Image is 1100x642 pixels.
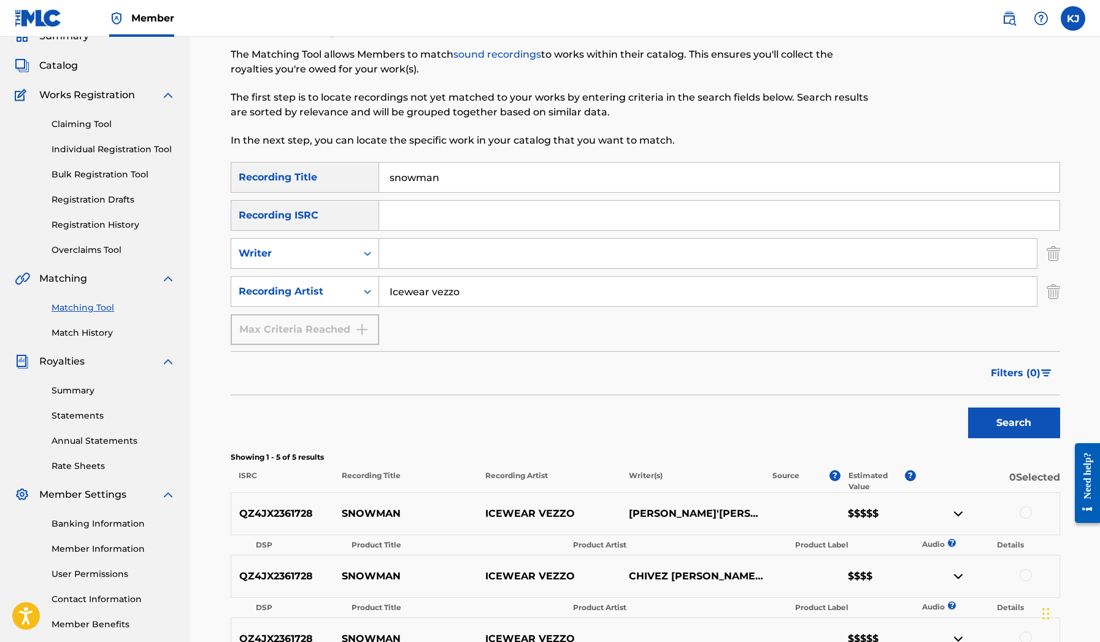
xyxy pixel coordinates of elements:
a: User Permissions [52,568,175,581]
a: Individual Registration Tool [52,143,175,156]
a: Statements [52,409,175,422]
img: Royalties [15,354,29,369]
a: Rate Sheets [52,460,175,473]
p: Estimated Value [848,470,905,492]
img: Catalog [15,58,29,73]
a: Registration Drafts [52,193,175,206]
p: Audio [915,539,929,550]
th: Product Label [788,599,913,616]
img: filter [1041,369,1052,377]
a: Banking Information [52,517,175,530]
th: Product Artist [566,536,786,554]
th: Product Title [344,599,564,616]
img: help [1034,11,1048,26]
div: Drag [1042,595,1050,632]
p: $$$$ [840,569,916,584]
th: DSP [248,599,343,616]
p: SNOWMAN [334,569,477,584]
a: Member Benefits [52,618,175,631]
th: Product Title [344,536,564,554]
form: Search Form [231,162,1060,444]
p: Recording Title [333,470,477,492]
span: ? [952,601,952,609]
a: SummarySummary [15,29,89,44]
p: ICEWEAR VEZZO [477,569,621,584]
span: Royalties [39,354,85,369]
span: ? [905,470,916,481]
p: $$$$$ [840,506,916,521]
span: Filters ( 0 ) [991,366,1040,381]
a: Match History [52,327,175,339]
p: Audio [915,601,929,613]
p: Source [772,470,799,492]
a: Matching Tool [52,301,175,314]
p: In the next step, you can locate the specific work in your catalog that you want to match. [231,133,869,148]
img: Delete Criterion [1047,238,1060,269]
iframe: Chat Widget [1039,583,1100,642]
img: Matching [15,271,30,286]
p: SNOWMAN [334,506,477,521]
p: Showing 1 - 5 of 5 results [231,452,1060,463]
th: Product Label [788,536,913,554]
p: The Matching Tool allows Members to match to works within their catalog. This ensures you'll coll... [231,47,869,77]
div: Recording Artist [239,284,349,299]
span: Catalog [39,58,78,73]
a: Member Information [52,543,175,555]
p: ICEWEAR VEZZO [477,506,621,521]
img: Works Registration [15,88,31,102]
a: Contact Information [52,593,175,606]
p: 0 Selected [916,470,1060,492]
img: expand [161,88,175,102]
img: contract [951,506,966,521]
p: Recording Artist [477,470,621,492]
th: Details [979,599,1042,616]
a: Registration History [52,219,175,231]
div: Writer [239,246,349,261]
iframe: Resource Center [1066,432,1100,533]
img: MLC Logo [15,9,62,27]
p: CHIVEZ [PERSON_NAME]'[PERSON_NAME] [621,569,764,584]
span: Matching [39,271,87,286]
div: Help [1029,6,1053,31]
th: DSP [248,536,343,554]
a: Public Search [997,6,1021,31]
img: Delete Criterion [1047,276,1060,307]
span: ? [829,470,840,481]
a: Claiming Tool [52,118,175,131]
button: Filters (0) [983,358,1060,389]
a: Annual Statements [52,435,175,447]
p: [PERSON_NAME]'[PERSON_NAME] [621,506,764,521]
a: Overclaims Tool [52,244,175,257]
a: Summary [52,384,175,397]
a: sound recordings [453,48,541,60]
p: The first step is to locate recordings not yet matched to your works by entering criteria in the ... [231,90,869,120]
p: QZ4JX2361728 [231,506,334,521]
th: Details [979,536,1042,554]
p: ISRC [231,470,334,492]
span: ? [952,539,952,547]
img: contract [951,569,966,584]
span: Member [131,11,174,25]
img: expand [161,354,175,369]
span: Member Settings [39,487,126,502]
img: search [1002,11,1017,26]
a: CatalogCatalog [15,58,78,73]
p: Writer(s) [621,470,764,492]
button: Search [968,408,1060,438]
img: Member Settings [15,487,29,502]
p: QZ4JX2361728 [231,569,334,584]
img: expand [161,487,175,502]
div: User Menu [1061,6,1085,31]
img: expand [161,271,175,286]
th: Product Artist [566,599,786,616]
span: Works Registration [39,88,135,102]
img: Top Rightsholder [109,11,124,26]
a: Bulk Registration Tool [52,168,175,181]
